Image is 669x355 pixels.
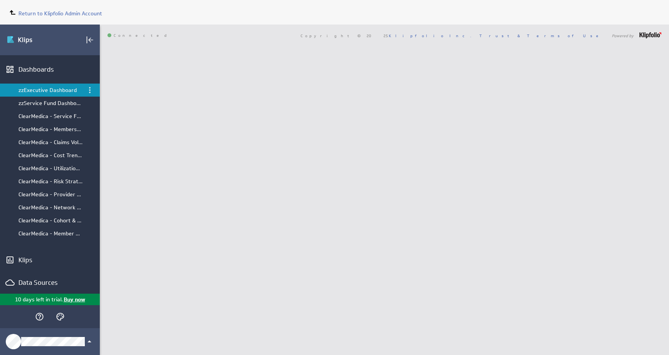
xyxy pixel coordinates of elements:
div: ClearMedica - Member Expense by Month [18,230,83,237]
div: ClearMedica - Risk Stratification [18,178,83,185]
span: Return to Klipfolio Admin Account [18,10,102,17]
div: Dashboards [18,65,81,74]
div: ClearMedica - Cost Trend & Drivers [18,152,83,159]
p: Buy now [63,296,85,304]
div: ClearMedica - Utilization & Access [18,165,83,172]
div: ClearMedica - Membership & Demographics [18,126,83,133]
a: Return to Klipfolio Admin Account [8,10,102,17]
div: Menu [84,85,95,95]
div: zzService Fund Dashboard [18,100,83,107]
div: Go to Dashboards [7,34,60,46]
div: Klips [18,256,81,264]
div: Themes [54,310,67,323]
div: ClearMedica - Provider Performance [18,191,83,198]
div: zzExecutive Dashboard [18,87,83,94]
img: Klipfolio klips logo [7,34,60,46]
div: Help [33,310,46,323]
p: 10 days left in trial. [15,296,63,304]
a: Trust & Terms of Use [479,33,604,38]
span: Connected: ID: dpnc-23 Online: true [107,33,171,38]
div: ClearMedica - Cohort & Segment Performance [18,217,83,224]
div: ClearMedica - Service Fund Dashboard [18,113,83,120]
img: to-parent.svg [8,8,17,17]
img: logo-footer.png [639,32,661,38]
span: Powered by [612,34,634,38]
svg: Themes [56,312,65,321]
div: ClearMedica - Claims Volume Lifecyle [18,139,83,146]
div: Dashboard menu [85,85,94,95]
span: Copyright © 2025 [301,34,471,38]
div: Collapse [83,33,96,46]
a: Klipfolio Inc. [389,33,471,38]
div: Data Sources [18,278,81,287]
div: Menu [85,85,94,95]
div: ClearMedica - Network Optimization [18,204,83,211]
